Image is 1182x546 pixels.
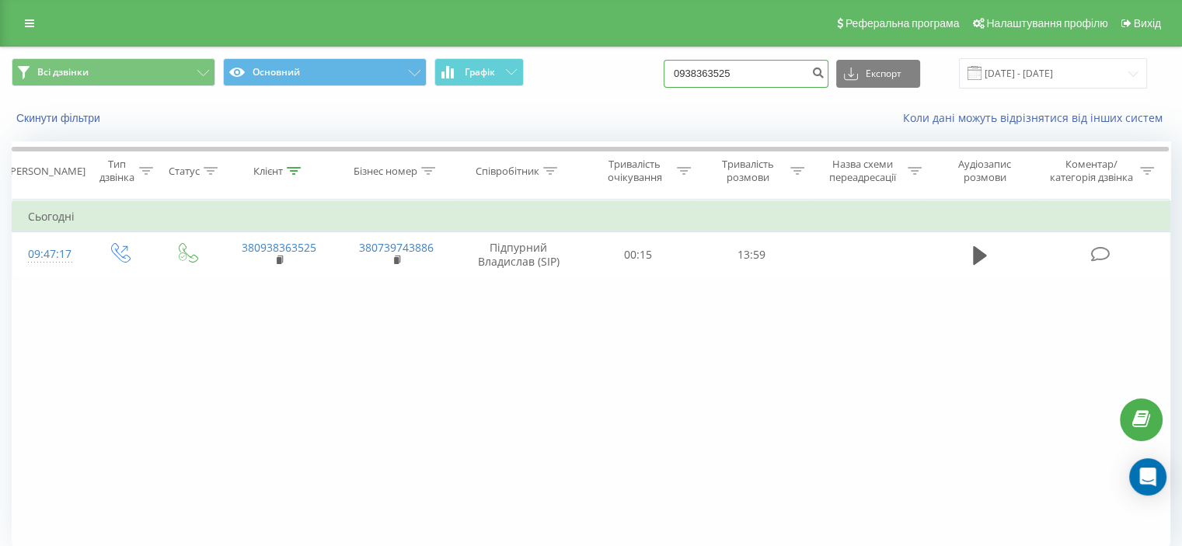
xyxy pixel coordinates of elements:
div: Співробітник [476,165,539,178]
div: Клієнт [253,165,283,178]
button: Експорт [836,60,920,88]
span: Всі дзвінки [37,66,89,78]
span: Графік [465,67,495,78]
div: Тривалість розмови [709,158,786,184]
a: 380938363525 [242,240,316,255]
a: 380739743886 [359,240,434,255]
div: Open Intercom Messenger [1129,458,1166,496]
div: Тип дзвінка [98,158,134,184]
button: Скинути фільтри [12,111,108,125]
div: 09:47:17 [28,239,69,270]
div: Бізнес номер [354,165,417,178]
button: Всі дзвінки [12,58,215,86]
span: Вихід [1134,17,1161,30]
td: 13:59 [695,232,807,277]
a: Коли дані можуть відрізнятися вiд інших систем [903,110,1170,125]
div: Тривалість очікування [596,158,674,184]
div: Аудіозапис розмови [940,158,1030,184]
td: Сьогодні [12,201,1170,232]
div: Статус [169,165,200,178]
div: Коментар/категорія дзвінка [1045,158,1136,184]
span: Налаштування профілю [986,17,1107,30]
div: [PERSON_NAME] [7,165,85,178]
button: Основний [223,58,427,86]
div: Назва схеми переадресації [822,158,904,184]
td: 00:15 [582,232,695,277]
input: Пошук за номером [664,60,828,88]
td: Підпурний Владислав (SIP) [455,232,582,277]
span: Реферальна програма [846,17,960,30]
button: Графік [434,58,524,86]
